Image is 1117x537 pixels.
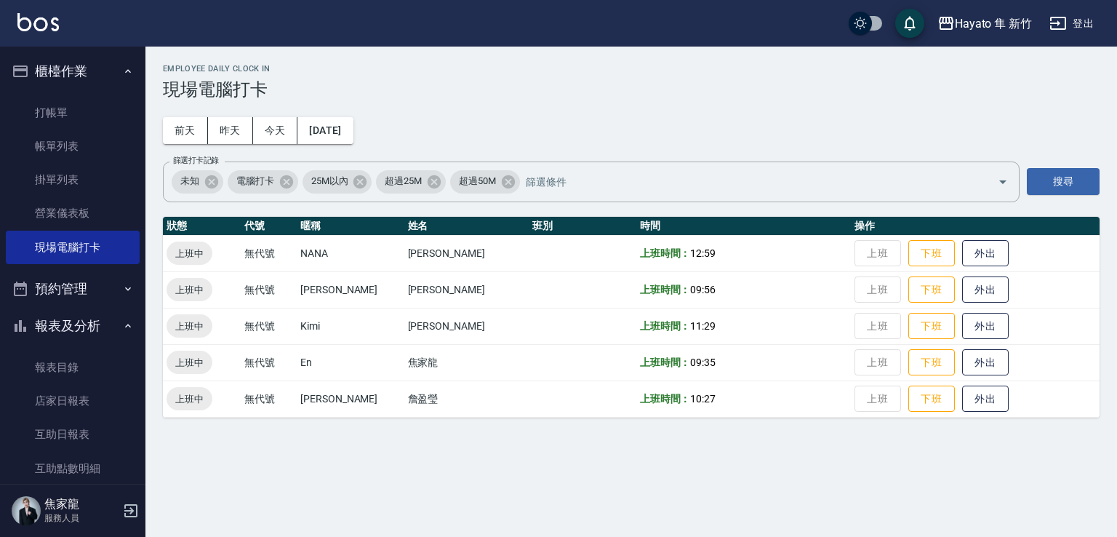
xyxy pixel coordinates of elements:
div: 超過25M [376,170,446,194]
th: 狀態 [163,217,241,236]
td: Kimi [297,308,404,344]
button: save [895,9,924,38]
div: Hayato 隼 新竹 [955,15,1032,33]
button: 登出 [1044,10,1100,37]
button: 櫃檯作業 [6,52,140,90]
td: En [297,344,404,381]
button: 下班 [908,386,955,413]
span: 電腦打卡 [228,174,283,188]
td: NANA [297,235,404,271]
span: 25M以內 [303,174,357,188]
td: [PERSON_NAME] [404,235,529,271]
td: [PERSON_NAME] [297,381,404,417]
a: 互助點數明細 [6,452,140,485]
td: 詹盈瑩 [404,381,529,417]
p: 服務人員 [44,512,119,525]
span: 09:56 [690,284,716,295]
td: 無代號 [241,381,297,417]
button: 下班 [908,313,955,340]
b: 上班時間： [640,320,691,332]
b: 上班時間： [640,247,691,259]
button: 外出 [962,240,1009,267]
input: 篩選條件 [522,169,972,194]
button: Hayato 隼 新竹 [932,9,1038,39]
a: 現場電腦打卡 [6,231,140,264]
a: 互助日報表 [6,418,140,451]
a: 報表目錄 [6,351,140,384]
h5: 焦家龍 [44,497,119,512]
button: 下班 [908,277,955,303]
td: 無代號 [241,271,297,308]
span: 上班中 [167,282,212,298]
span: 10:27 [690,393,716,405]
span: 上班中 [167,391,212,407]
span: 12:59 [690,247,716,259]
a: 帳單列表 [6,130,140,163]
th: 姓名 [404,217,529,236]
div: 25M以內 [303,170,372,194]
td: [PERSON_NAME] [297,271,404,308]
div: 電腦打卡 [228,170,298,194]
div: 超過50M [450,170,520,194]
span: 上班中 [167,355,212,370]
button: [DATE] [297,117,353,144]
th: 代號 [241,217,297,236]
a: 掛單列表 [6,163,140,196]
td: [PERSON_NAME] [404,308,529,344]
span: 上班中 [167,246,212,261]
span: 超過50M [450,174,505,188]
span: 上班中 [167,319,212,334]
td: [PERSON_NAME] [404,271,529,308]
th: 班別 [529,217,636,236]
button: 搜尋 [1027,168,1100,195]
button: 報表及分析 [6,307,140,345]
button: 外出 [962,349,1009,376]
b: 上班時間： [640,393,691,405]
button: 下班 [908,240,955,267]
label: 篩選打卡記錄 [173,155,219,166]
button: 昨天 [208,117,253,144]
button: 今天 [253,117,298,144]
span: 超過25M [376,174,431,188]
td: 無代號 [241,235,297,271]
a: 打帳單 [6,96,140,130]
th: 操作 [851,217,1100,236]
b: 上班時間： [640,284,691,295]
span: 09:35 [690,357,716,368]
button: 下班 [908,349,955,376]
button: 前天 [163,117,208,144]
span: 未知 [172,174,208,188]
a: 營業儀表板 [6,196,140,230]
button: Open [991,170,1014,194]
th: 時間 [636,217,851,236]
a: 店家日報表 [6,384,140,418]
button: 外出 [962,386,1009,413]
div: 未知 [172,170,223,194]
button: 外出 [962,313,1009,340]
td: 焦家龍 [404,344,529,381]
h2: Employee Daily Clock In [163,64,1100,73]
img: Logo [17,13,59,31]
b: 上班時間： [640,357,691,368]
span: 11:29 [690,320,716,332]
button: 預約管理 [6,270,140,308]
button: 外出 [962,277,1009,303]
h3: 現場電腦打卡 [163,79,1100,100]
th: 暱稱 [297,217,404,236]
td: 無代號 [241,308,297,344]
img: Person [12,496,41,525]
td: 無代號 [241,344,297,381]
